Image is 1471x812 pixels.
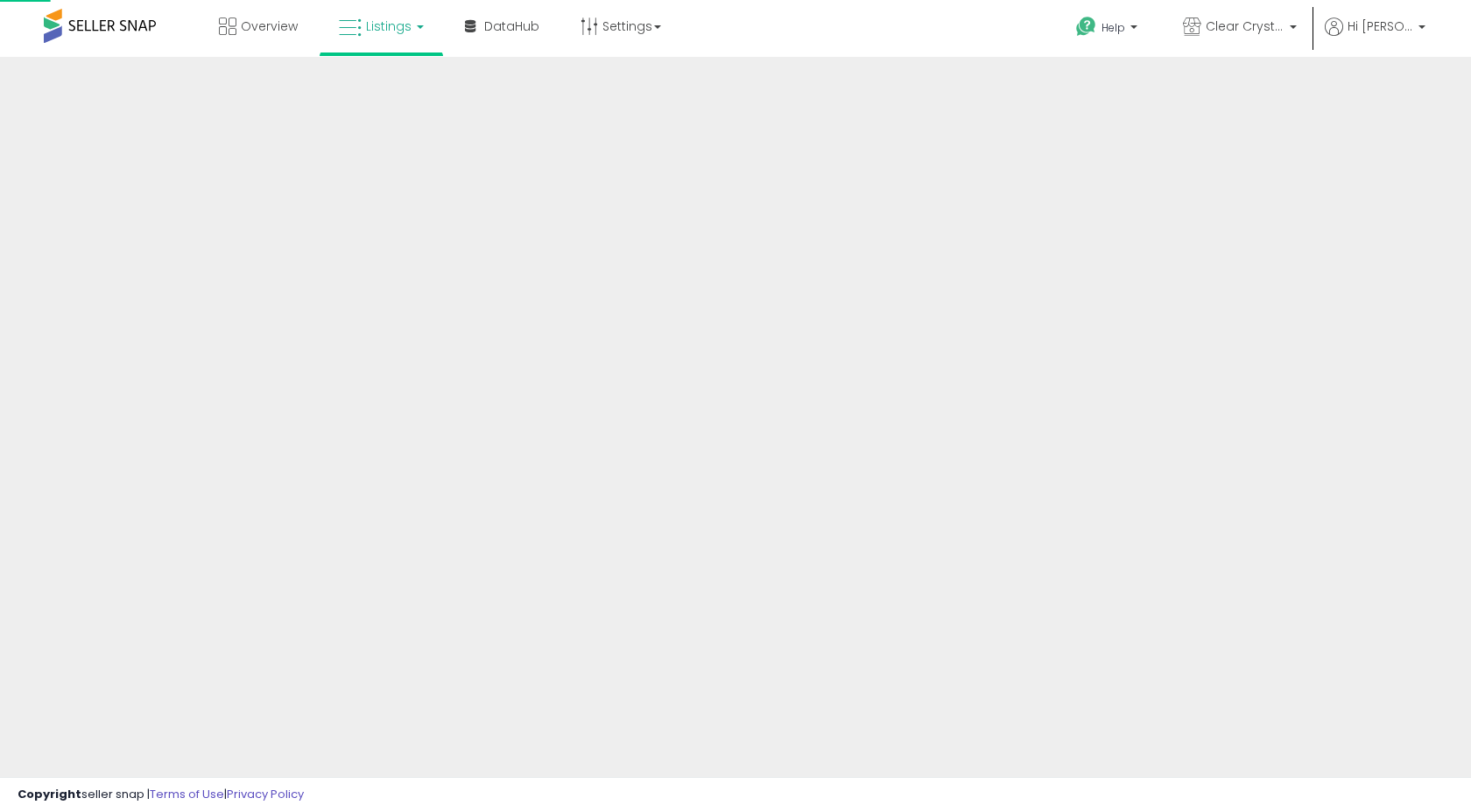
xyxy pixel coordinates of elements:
[1075,16,1097,38] i: Get Help
[1062,3,1155,57] a: Help
[1101,20,1125,35] span: Help
[484,17,539,35] span: DataHub
[366,17,412,35] span: Listings
[1348,17,1413,35] span: Hi [PERSON_NAME]
[1325,17,1425,57] a: Hi [PERSON_NAME]
[1206,17,1284,35] span: Clear Crystal Water
[241,17,298,35] span: Overview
